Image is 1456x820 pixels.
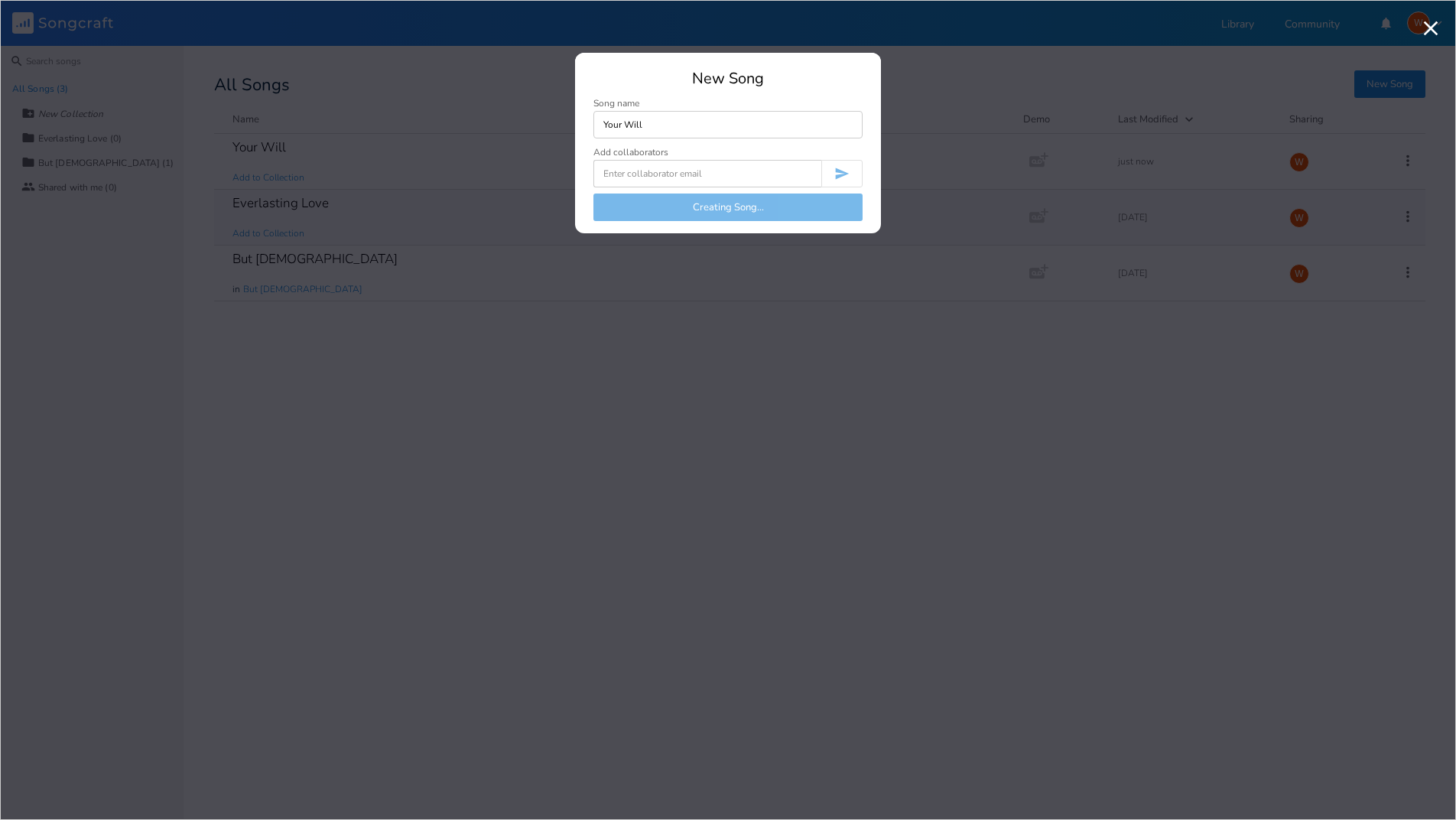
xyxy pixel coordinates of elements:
[593,160,821,187] input: Enter collaborator email
[593,194,863,221] button: Creating Song...
[593,99,863,108] div: Song name
[593,111,863,138] input: Enter song name
[593,148,668,157] div: Add collaborators
[821,160,863,187] button: Invite
[593,71,863,86] div: New Song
